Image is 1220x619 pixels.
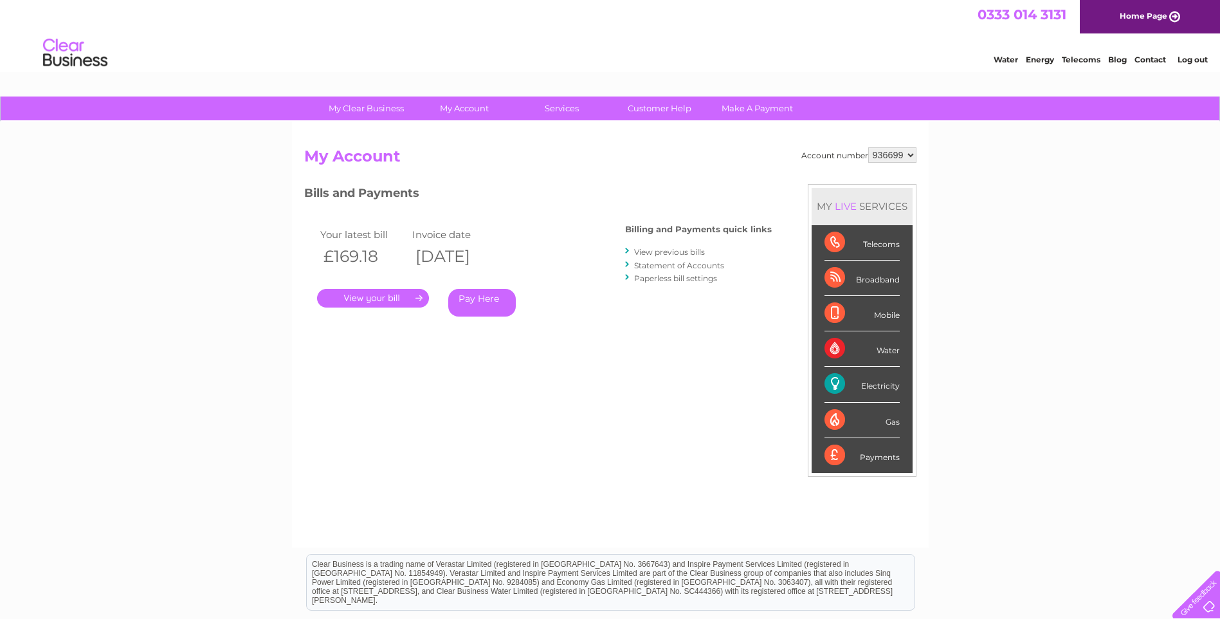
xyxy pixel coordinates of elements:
[409,226,502,243] td: Invoice date
[1134,55,1166,64] a: Contact
[606,97,713,120] a: Customer Help
[824,367,900,402] div: Electricity
[824,331,900,367] div: Water
[832,200,859,212] div: LIVE
[625,225,772,234] h4: Billing and Payments quick links
[801,147,916,163] div: Account number
[1178,55,1208,64] a: Log out
[304,184,772,207] h3: Bills and Payments
[411,97,517,120] a: My Account
[978,6,1066,23] a: 0333 014 3131
[313,97,419,120] a: My Clear Business
[824,296,900,331] div: Mobile
[317,226,410,243] td: Your latest bill
[42,33,108,73] img: logo.png
[824,225,900,261] div: Telecoms
[317,243,410,270] th: £169.18
[317,289,429,308] a: .
[634,261,724,270] a: Statement of Accounts
[509,97,615,120] a: Services
[448,289,516,317] a: Pay Here
[994,55,1018,64] a: Water
[704,97,810,120] a: Make A Payment
[824,438,900,473] div: Payments
[304,147,916,172] h2: My Account
[1026,55,1054,64] a: Energy
[824,261,900,296] div: Broadband
[824,403,900,438] div: Gas
[812,188,913,225] div: MY SERVICES
[1108,55,1127,64] a: Blog
[1062,55,1100,64] a: Telecoms
[634,273,717,283] a: Paperless bill settings
[409,243,502,270] th: [DATE]
[634,247,705,257] a: View previous bills
[307,7,915,62] div: Clear Business is a trading name of Verastar Limited (registered in [GEOGRAPHIC_DATA] No. 3667643...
